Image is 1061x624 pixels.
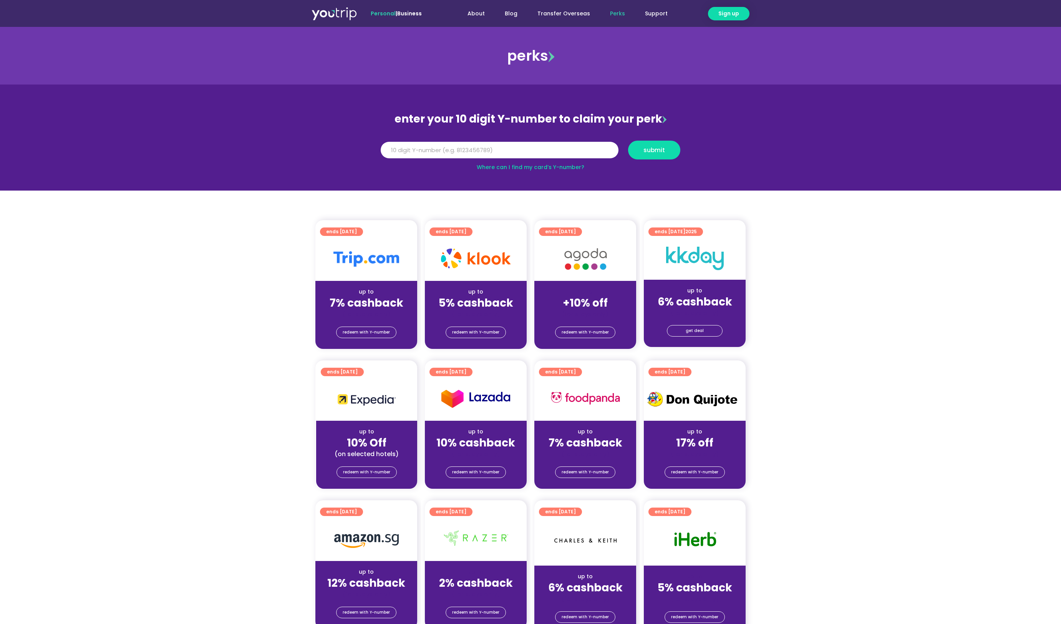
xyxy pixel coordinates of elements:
a: ends [DATE] [429,368,472,376]
div: up to [322,568,411,576]
button: submit [628,141,680,159]
a: ends [DATE] [539,368,582,376]
a: ends [DATE] [539,227,582,236]
span: | [371,10,422,17]
strong: 6% cashback [548,580,623,595]
span: redeem with Y-number [452,467,499,478]
span: redeem with Y-number [343,327,390,338]
a: Business [397,10,422,17]
div: up to [650,428,739,436]
span: redeem with Y-number [671,467,718,478]
strong: 17% off [676,435,713,450]
span: redeem with Y-number [671,612,718,622]
a: Transfer Overseas [527,7,600,21]
div: up to [431,428,521,436]
span: redeem with Y-number [562,612,609,622]
a: redeem with Y-number [555,327,615,338]
nav: Menu [443,7,678,21]
span: up to [578,288,592,295]
span: ends [DATE] [655,508,685,516]
span: ends [DATE] [545,368,576,376]
a: Blog [495,7,527,21]
a: About [458,7,495,21]
a: redeem with Y-number [665,466,725,478]
div: up to [322,288,411,296]
a: ends [DATE] [539,508,582,516]
a: ends [DATE] [320,508,363,516]
input: 10 digit Y-number (e.g. 8123456789) [381,142,618,159]
span: ends [DATE] [655,227,697,236]
span: ends [DATE] [436,508,466,516]
a: redeem with Y-number [446,466,506,478]
span: Personal [371,10,396,17]
div: up to [322,428,411,436]
div: up to [431,288,521,296]
span: 2025 [685,228,697,235]
strong: 10% cashback [436,435,515,450]
a: redeem with Y-number [555,611,615,623]
span: ends [DATE] [326,227,357,236]
span: ends [DATE] [326,508,357,516]
strong: 12% cashback [327,576,405,591]
a: redeem with Y-number [665,611,725,623]
strong: 7% cashback [549,435,622,450]
div: (for stays only) [431,310,521,318]
div: up to [650,573,739,581]
a: Where can I find my card’s Y-number? [477,163,584,171]
strong: 7% cashback [330,295,403,310]
strong: 5% cashback [439,295,513,310]
a: ends [DATE] [429,508,472,516]
div: up to [650,287,739,295]
span: redeem with Y-number [562,327,609,338]
div: (for stays only) [650,450,739,458]
div: (on selected hotels) [322,450,411,458]
a: Sign up [708,7,749,20]
a: ends [DATE]2025 [648,227,703,236]
strong: 10% Off [347,435,386,450]
span: ends [DATE] [545,508,576,516]
div: up to [431,568,521,576]
span: ends [DATE] [436,227,466,236]
span: get deal [686,325,704,336]
div: up to [540,573,630,581]
span: redeem with Y-number [343,467,390,478]
span: redeem with Y-number [452,607,499,618]
span: redeem with Y-number [452,327,499,338]
strong: +10% off [563,295,608,310]
a: redeem with Y-number [446,327,506,338]
span: ends [DATE] [327,368,358,376]
a: redeem with Y-number [555,466,615,478]
div: (for stays only) [650,309,739,317]
div: (for stays only) [650,595,739,603]
strong: 6% cashback [658,294,732,309]
span: ends [DATE] [655,368,685,376]
span: ends [DATE] [436,368,466,376]
a: redeem with Y-number [336,327,396,338]
strong: 2% cashback [439,576,513,591]
form: Y Number [381,141,680,165]
a: ends [DATE] [648,368,691,376]
div: enter your 10 digit Y-number to claim your perk [377,109,684,129]
strong: 5% cashback [658,580,732,595]
a: ends [DATE] [429,227,472,236]
div: (for stays only) [540,450,630,458]
div: (for stays only) [322,310,411,318]
div: (for stays only) [431,590,521,598]
a: redeem with Y-number [446,607,506,618]
a: Perks [600,7,635,21]
div: (for stays only) [322,590,411,598]
div: (for stays only) [540,310,630,318]
div: (for stays only) [431,450,521,458]
span: ends [DATE] [545,227,576,236]
a: redeem with Y-number [337,466,397,478]
a: ends [DATE] [648,508,691,516]
span: submit [643,147,665,153]
a: ends [DATE] [320,227,363,236]
span: redeem with Y-number [562,467,609,478]
div: (for stays only) [540,595,630,603]
a: redeem with Y-number [336,607,396,618]
a: get deal [667,325,723,337]
a: ends [DATE] [321,368,364,376]
div: up to [540,428,630,436]
span: Sign up [718,10,739,18]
